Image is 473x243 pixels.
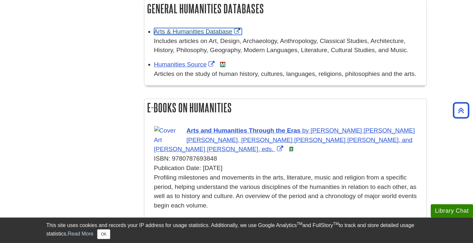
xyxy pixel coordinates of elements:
span: [PERSON_NAME] [PERSON_NAME] [PERSON_NAME], [PERSON_NAME] [PERSON_NAME] [PERSON_NAME], and [PERSON... [154,127,415,153]
div: Publication Date: [DATE] [154,164,423,173]
div: This site uses cookies and records your IP address for usage statistics. Additionally, we use Goo... [46,222,427,239]
sup: TM [297,222,302,226]
div: Includes articles on Art, Design, Archaeology, Anthropology, Classical Studies, Architecture, His... [154,36,423,55]
a: Read More [68,231,93,236]
a: Link opens in new window [154,127,415,153]
img: Cover Art [154,126,183,145]
span: Arts and Humanities Through the Eras [187,127,301,134]
div: Profiling milestones and movements in the arts, literature, music and religion from a specific pe... [154,173,423,210]
h2: E-books on Humanities [144,99,427,116]
button: Library Chat [431,204,473,218]
a: Link opens in new window [154,28,242,35]
sup: TM [333,222,339,226]
img: e-Book [289,147,294,152]
p: Articles on the study of human history, cultures, languages, religions, philosophies and the arts. [154,69,423,79]
span: by [302,127,309,134]
a: Back to Top [451,106,471,115]
img: MeL (Michigan electronic Library) [220,62,225,67]
button: Close [97,229,110,239]
a: Link opens in new window [154,61,216,68]
div: ISBN: 9780787693848 [154,154,423,164]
